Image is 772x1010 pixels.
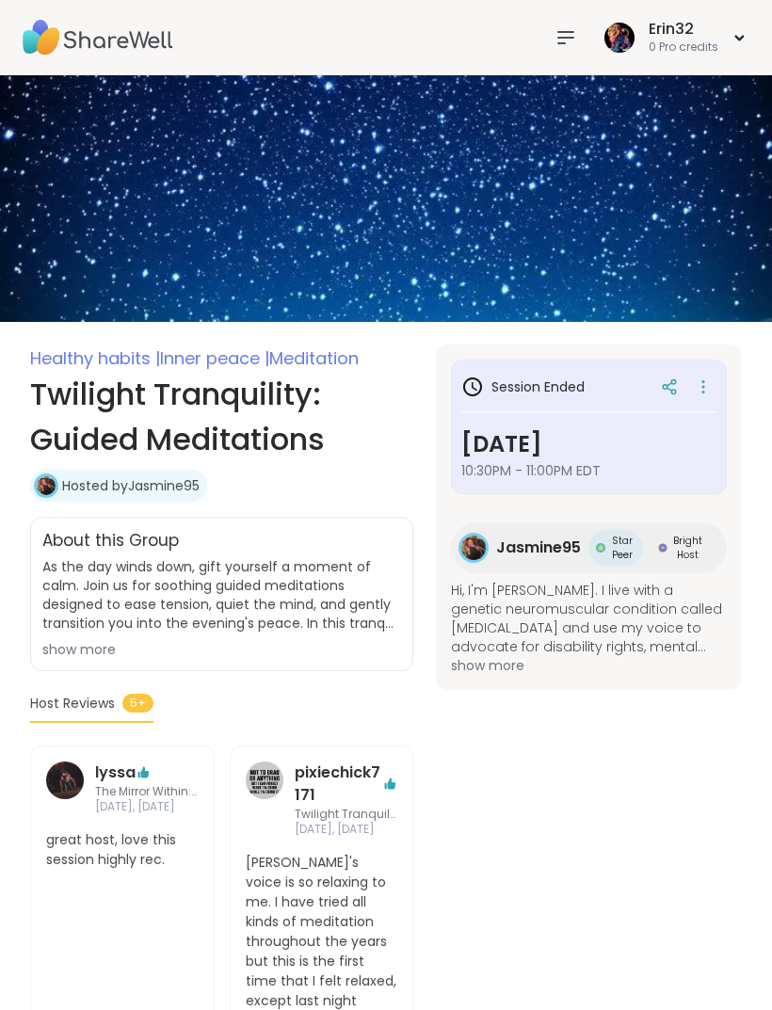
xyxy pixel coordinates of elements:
[42,557,401,633] span: As the day winds down, gift yourself a moment of calm. Join us for soothing guided meditations de...
[461,461,716,480] span: 10:30PM - 11:00PM EDT
[671,534,704,562] span: Bright Host
[451,581,727,656] span: Hi, I'm [PERSON_NAME]. I live with a genetic neuromuscular condition called [MEDICAL_DATA] and us...
[658,543,667,553] img: Bright Host
[269,346,359,370] span: Meditation
[30,346,160,370] span: Healthy habits |
[295,822,398,838] span: [DATE], [DATE]
[461,427,716,461] h3: [DATE]
[461,376,585,398] h3: Session Ended
[295,807,398,823] span: Twilight Tranquility: Guided Meditations
[246,762,283,839] a: pixiechick7171
[609,534,635,562] span: Star Peer
[496,537,581,559] span: Jasmine95
[46,762,84,816] a: lyssa
[30,372,413,462] h1: Twilight Tranquility: Guided Meditations
[451,522,727,573] a: Jasmine95Jasmine95Star PeerStar PeerBright HostBright Host
[246,762,283,799] img: pixiechick7171
[46,830,199,870] span: great host, love this session highly rec.
[649,19,718,40] div: Erin32
[295,762,383,807] a: pixiechick7171
[37,476,56,495] img: Jasmine95
[461,536,486,560] img: Jasmine95
[30,694,115,713] span: Host Reviews
[95,784,199,800] span: The Mirror Within: Return to Your True Self
[160,346,269,370] span: Inner peace |
[122,694,153,713] span: 5+
[95,762,136,784] a: lyssa
[42,529,179,553] h2: About this Group
[649,40,718,56] div: 0 Pro credits
[46,762,84,799] img: lyssa
[604,23,635,53] img: Erin32
[451,656,727,675] span: show more
[95,799,199,815] span: [DATE], [DATE]
[62,476,200,495] a: Hosted byJasmine95
[23,5,173,71] img: ShareWell Nav Logo
[42,640,401,659] div: show more
[596,543,605,553] img: Star Peer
